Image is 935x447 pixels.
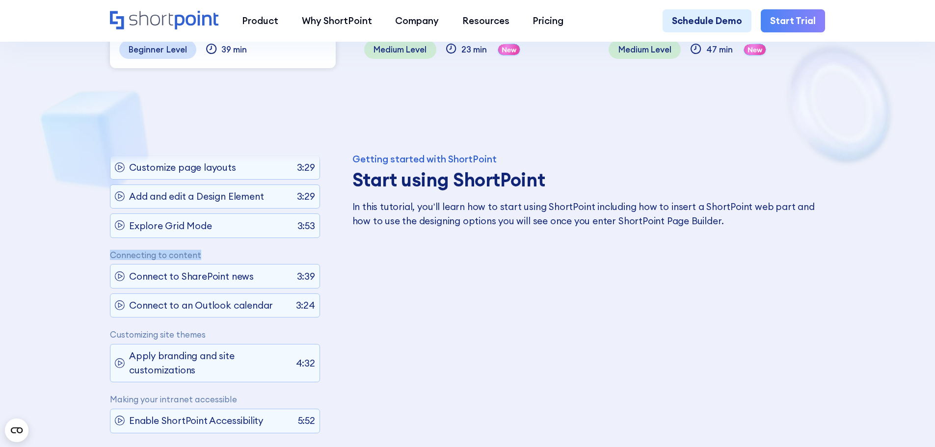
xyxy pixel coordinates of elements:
a: Why ShortPoint [290,9,384,33]
div: Resources [462,14,509,28]
div: Pricing [533,14,563,28]
p: Customizing site themes [110,330,321,339]
p: 3:24 [296,298,315,313]
p: Explore Grid Mode [129,219,212,233]
p: 3:39 [297,269,315,284]
p: 4:32 [296,356,315,370]
div: 39 min [221,45,247,54]
div: Medium [374,45,404,54]
a: Pricing [521,9,576,33]
div: Beginner [129,45,164,54]
button: Open CMP widget [5,419,28,442]
p: 5:52 [298,414,315,428]
p: 3:29 [297,160,315,175]
p: Making your intranet accessible [110,394,321,404]
div: Getting started with ShortPoint [352,155,818,164]
div: 47 min [706,45,733,54]
a: Company [383,9,451,33]
a: Start Trial [761,9,825,33]
p: 3:53 [297,219,315,233]
a: Schedule Demo [663,9,751,33]
p: Connect to SharePoint news [129,269,254,284]
p: Connecting to content [110,250,321,260]
iframe: Chat Widget [758,333,935,447]
p: Enable ShortPoint Accessibility [129,414,263,428]
div: Medium [618,45,649,54]
p: Customize page layouts [129,160,236,175]
p: Apply branding and site customizations [129,349,291,377]
p: Connect to an Outlook calendar [129,298,273,313]
div: Level [651,45,671,54]
div: 23 min [461,45,487,54]
a: Resources [451,9,521,33]
a: Product [230,9,290,33]
div: Product [242,14,278,28]
p: In this tutorial, you’ll learn how to start using ShortPoint including how to insert a ShortPoint... [352,200,818,228]
p: 3:29 [297,189,315,204]
a: Home [110,11,218,31]
div: Why ShortPoint [302,14,372,28]
div: Level [166,45,187,54]
h3: Start using ShortPoint [352,169,818,190]
div: Company [395,14,439,28]
div: Level [406,45,427,54]
p: Add and edit a Design Element [129,189,264,204]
